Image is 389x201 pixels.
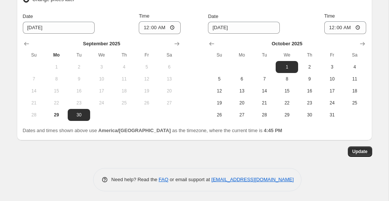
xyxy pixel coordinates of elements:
[90,73,113,85] button: Wednesday September 10 2025
[256,112,273,118] span: 28
[116,52,132,58] span: Th
[276,97,298,109] button: Wednesday October 22 2025
[234,88,250,94] span: 13
[301,64,318,70] span: 2
[68,73,90,85] button: Tuesday September 9 2025
[161,88,177,94] span: 20
[279,76,295,82] span: 8
[234,76,250,82] span: 6
[158,49,180,61] th: Saturday
[348,146,372,157] button: Update
[211,88,227,94] span: 12
[71,88,87,94] span: 16
[234,112,250,118] span: 27
[256,88,273,94] span: 14
[71,52,87,58] span: Tu
[324,88,340,94] span: 17
[68,49,90,61] th: Tuesday
[138,76,155,82] span: 12
[208,13,218,19] span: Date
[298,49,321,61] th: Thursday
[208,49,230,61] th: Sunday
[253,49,276,61] th: Tuesday
[276,73,298,85] button: Wednesday October 8 2025
[161,76,177,82] span: 13
[346,100,363,106] span: 25
[159,177,168,182] a: FAQ
[256,100,273,106] span: 21
[321,49,343,61] th: Friday
[23,13,33,19] span: Date
[93,88,110,94] span: 17
[298,73,321,85] button: Thursday October 9 2025
[93,52,110,58] span: We
[234,52,250,58] span: Mo
[68,109,90,121] button: Tuesday September 30 2025
[343,73,366,85] button: Saturday October 11 2025
[231,49,253,61] th: Monday
[113,85,135,97] button: Thursday September 18 2025
[256,52,273,58] span: Tu
[208,109,230,121] button: Sunday October 26 2025
[343,85,366,97] button: Saturday October 18 2025
[71,100,87,106] span: 23
[158,73,180,85] button: Saturday September 13 2025
[71,64,87,70] span: 2
[298,85,321,97] button: Thursday October 16 2025
[279,52,295,58] span: We
[23,22,95,34] input: 9/29/2025
[357,39,368,49] button: Show next month, November 2025
[343,97,366,109] button: Saturday October 25 2025
[276,61,298,73] button: Wednesday October 1 2025
[321,109,343,121] button: Friday October 31 2025
[253,73,276,85] button: Tuesday October 7 2025
[90,49,113,61] th: Wednesday
[26,100,42,106] span: 21
[161,100,177,106] span: 27
[208,85,230,97] button: Sunday October 12 2025
[48,112,65,118] span: 29
[231,85,253,97] button: Monday October 13 2025
[48,76,65,82] span: 8
[90,97,113,109] button: Wednesday September 24 2025
[279,88,295,94] span: 15
[158,85,180,97] button: Saturday September 20 2025
[343,61,366,73] button: Saturday October 4 2025
[45,97,68,109] button: Monday September 22 2025
[116,88,132,94] span: 18
[135,61,158,73] button: Friday September 5 2025
[211,177,294,182] a: [EMAIL_ADDRESS][DOMAIN_NAME]
[138,52,155,58] span: Fr
[324,64,340,70] span: 3
[276,49,298,61] th: Wednesday
[68,85,90,97] button: Tuesday September 16 2025
[324,21,366,34] input: 12:00
[158,61,180,73] button: Saturday September 6 2025
[48,88,65,94] span: 15
[253,97,276,109] button: Tuesday October 21 2025
[211,112,227,118] span: 26
[211,52,227,58] span: Su
[161,64,177,70] span: 6
[135,49,158,61] th: Friday
[26,52,42,58] span: Su
[158,97,180,109] button: Saturday September 27 2025
[116,64,132,70] span: 4
[279,100,295,106] span: 22
[172,39,182,49] button: Show next month, October 2025
[23,73,45,85] button: Sunday September 7 2025
[321,97,343,109] button: Friday October 24 2025
[161,52,177,58] span: Sa
[352,149,368,155] span: Update
[276,109,298,121] button: Wednesday October 29 2025
[208,97,230,109] button: Sunday October 19 2025
[71,76,87,82] span: 9
[324,76,340,82] span: 10
[23,109,45,121] button: Sunday September 28 2025
[324,13,335,19] span: Time
[321,85,343,97] button: Friday October 17 2025
[301,100,318,106] span: 23
[346,52,363,58] span: Sa
[324,100,340,106] span: 24
[113,73,135,85] button: Thursday September 11 2025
